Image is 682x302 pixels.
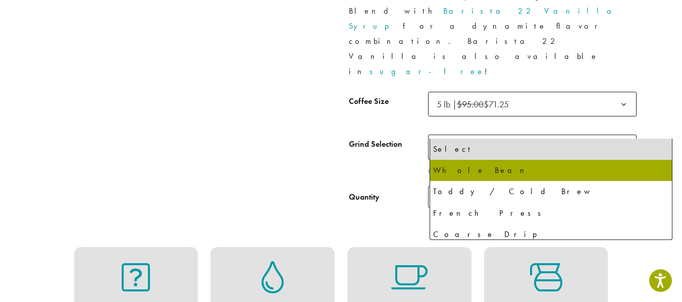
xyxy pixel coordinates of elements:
span: 5 lb | $95.00 $71.25 [433,94,519,114]
label: Coffee Size [349,94,428,109]
li: Select [430,139,672,160]
label: Grind Selection [349,137,428,152]
a: sugar-free [370,66,485,77]
div: Coarse Drip [433,227,669,242]
span: Select [428,135,637,159]
span: 5 lb | $95.00 $71.25 [428,92,637,116]
div: Toddy / Cold Brew [433,184,669,199]
div: Whole Bean [433,163,669,178]
div: Quantity [349,191,380,203]
a: Clear Selection [428,165,637,177]
del: $95.00 [457,98,484,110]
div: French Press [433,206,669,221]
span: Select [433,137,468,157]
span: 5 lb | $71.25 [437,98,509,110]
input: Product quantity [428,186,476,208]
a: Barista 22 Vanilla Syrup [349,6,619,31]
